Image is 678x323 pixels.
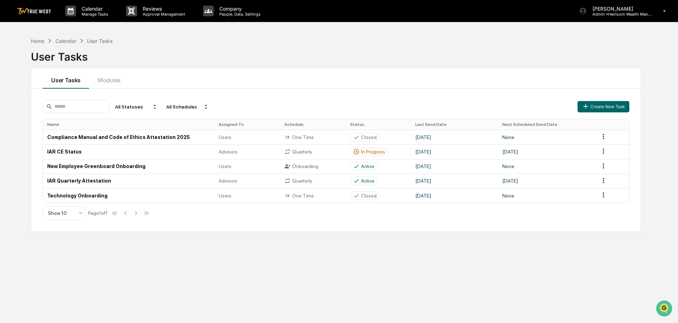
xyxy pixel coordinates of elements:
[88,210,108,216] div: Page 1 of 1
[411,130,498,144] td: [DATE]
[284,134,341,140] div: One Time
[284,178,341,184] div: Quarterly
[14,103,45,110] span: Data Lookup
[498,119,595,130] th: Next Scheduled Send Date
[137,12,189,17] p: Approval Management
[24,61,90,67] div: We're available if you need us!
[55,38,76,44] div: Calendar
[76,6,112,12] p: Calendar
[7,15,129,26] p: How can we help?
[24,54,116,61] div: Start new chat
[14,89,46,96] span: Preclearance
[284,193,341,199] div: One Time
[214,119,280,130] th: Assigned To
[4,87,49,99] a: 🖐️Preclearance
[4,100,48,113] a: 🔎Data Lookup
[587,6,653,12] p: [PERSON_NAME]
[43,159,214,174] td: New Employee Greenboard Onboarding
[43,188,214,203] td: Technology Onboarding
[71,120,86,126] span: Pylon
[121,56,129,65] button: Start new chat
[89,68,129,89] button: Modules
[43,130,214,144] td: Compliance Manual and Code of Ethics Attestation 2025
[214,12,264,17] p: People, Data, Settings
[163,101,212,112] div: All Schedules
[655,300,674,319] iframe: Open customer support
[498,188,595,203] td: None
[59,89,88,96] span: Attestations
[219,134,231,140] span: Users
[361,178,374,184] div: Active
[411,119,498,130] th: Last Send Date
[214,6,264,12] p: Company
[51,90,57,96] div: 🗄️
[284,149,341,155] div: Quarterly
[31,38,44,44] div: Home
[49,87,91,99] a: 🗄️Attestations
[361,193,377,199] div: Closed
[219,149,237,155] span: Advisors
[50,120,86,126] a: Powered byPylon
[498,159,595,174] td: None
[411,144,498,159] td: [DATE]
[361,163,374,169] div: Active
[411,174,498,188] td: [DATE]
[284,163,341,169] div: Onboarding
[87,38,113,44] div: User Tasks
[411,159,498,174] td: [DATE]
[76,12,112,17] p: Manage Tasks
[498,144,595,159] td: [DATE]
[43,144,214,159] td: IAR CE Status
[7,104,13,109] div: 🔎
[498,174,595,188] td: [DATE]
[361,134,377,140] div: Closed
[7,54,20,67] img: 1746055101610-c473b297-6a78-478c-a979-82029cc54cd1
[31,45,641,63] div: User Tasks
[411,188,498,203] td: [DATE]
[219,178,237,184] span: Advisors
[7,90,13,96] div: 🖐️
[578,101,629,112] button: Create New Task
[498,130,595,144] td: None
[346,119,411,130] th: Status
[43,174,214,188] td: IAR Quarterly Attestation
[112,101,160,112] div: All Statuses
[361,149,385,155] div: In Progress
[137,6,189,12] p: Reviews
[587,12,653,17] p: Admin • Heirloom Wealth Management
[219,193,231,199] span: Users
[17,8,51,15] img: logo
[219,163,231,169] span: Users
[43,68,89,89] button: User Tasks
[43,119,214,130] th: Name
[280,119,346,130] th: Schedule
